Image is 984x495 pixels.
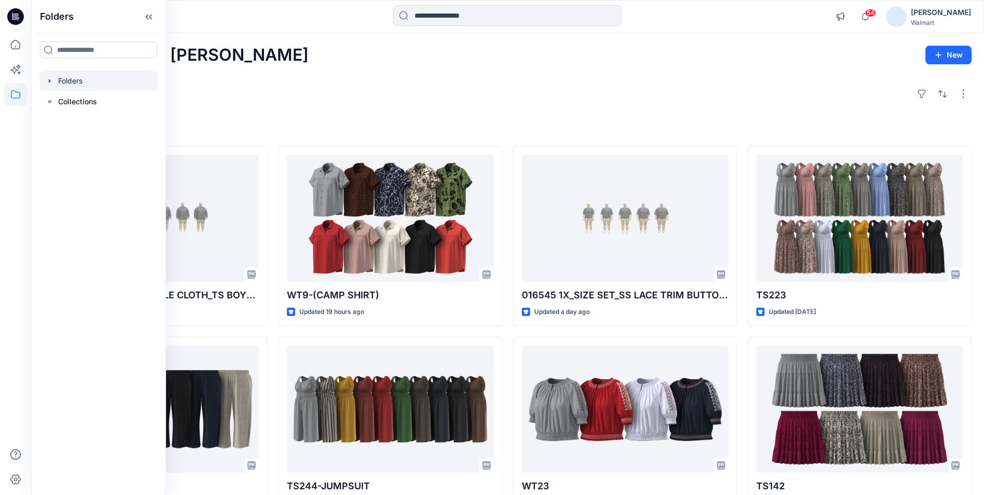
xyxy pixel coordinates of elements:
a: TS223 [756,155,963,282]
span: 54 [865,9,876,17]
div: Walmart [911,19,971,26]
p: WT23 [522,479,728,493]
p: Updated a day ago [534,307,590,318]
a: WT23 [522,346,728,473]
h4: Styles [44,123,972,135]
p: Updated [DATE] [769,307,816,318]
p: TS244-JUMPSUIT [287,479,493,493]
p: Updated 19 hours ago [299,307,364,318]
p: TS223 [756,288,963,302]
a: 016545 1X_SIZE SET_SS LACE TRIM BUTTON DOWN TOP [522,155,728,282]
p: Collections [58,95,97,108]
a: TS142 [756,346,963,473]
h2: Welcome back, [PERSON_NAME] [44,46,309,65]
button: New [925,46,972,64]
p: TS142 [756,479,963,493]
a: WT9-(CAMP SHIRT) [287,155,493,282]
a: TS244-JUMPSUIT [287,346,493,473]
img: avatar [886,6,907,27]
p: 016545 1X_SIZE SET_SS LACE TRIM BUTTON DOWN TOP [522,288,728,302]
div: [PERSON_NAME] [911,6,971,19]
p: WT9-(CAMP SHIRT) [287,288,493,302]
